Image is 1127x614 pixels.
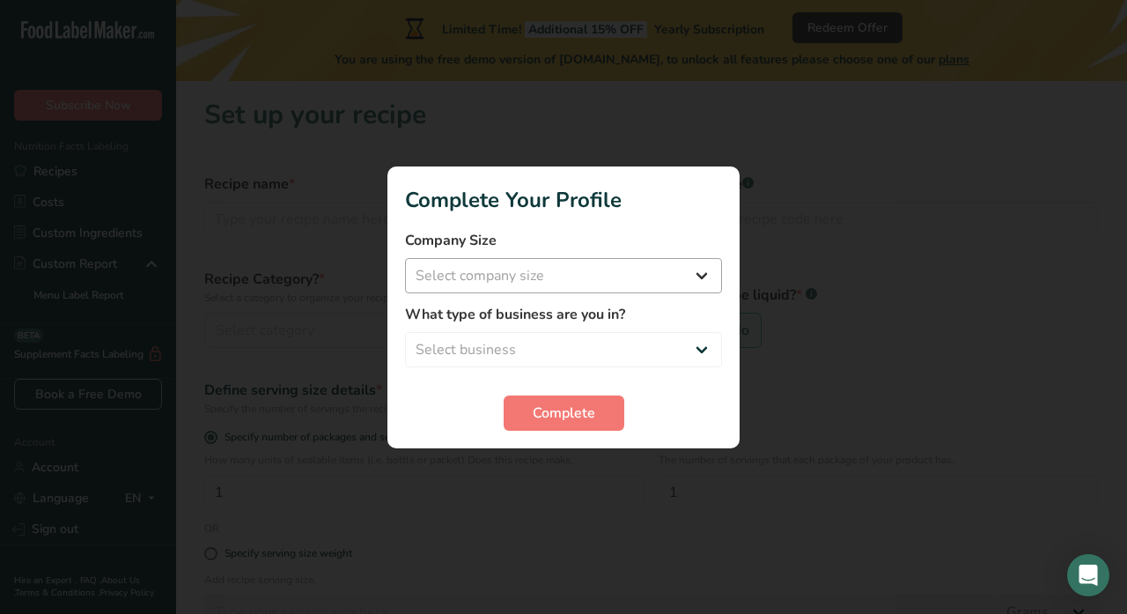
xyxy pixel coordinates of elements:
button: Complete [504,396,624,431]
label: What type of business are you in? [405,304,722,325]
span: Complete [533,403,595,424]
div: Open Intercom Messenger [1067,554,1109,596]
h1: Complete Your Profile [405,184,722,216]
label: Company Size [405,230,722,251]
